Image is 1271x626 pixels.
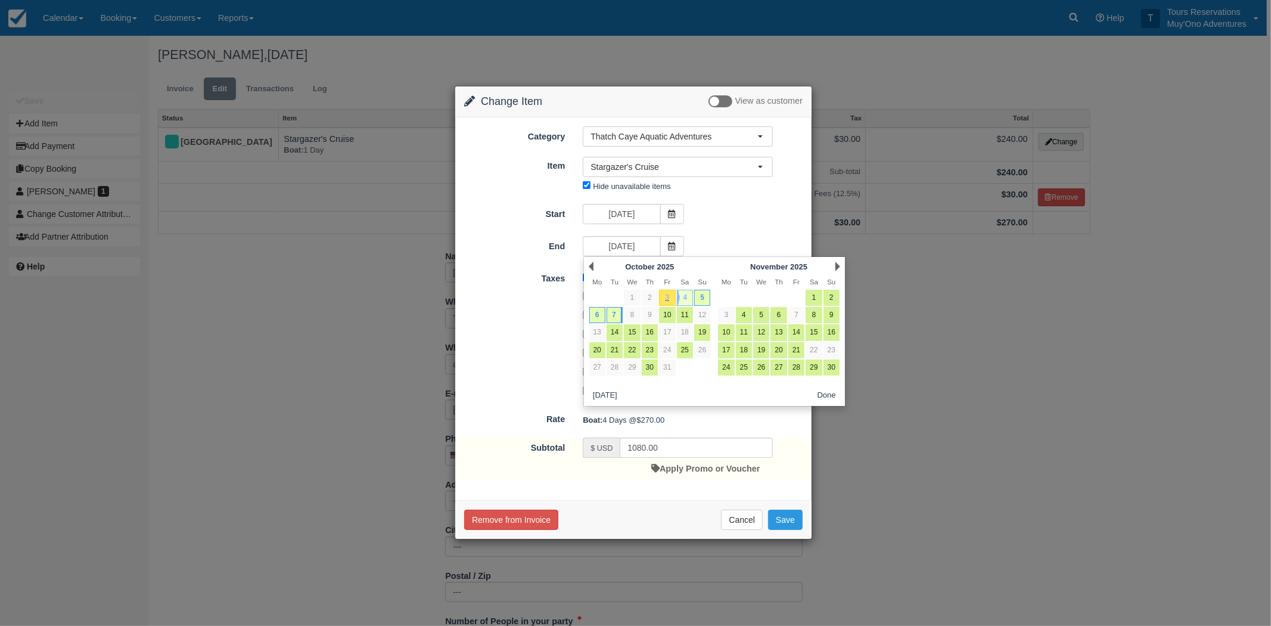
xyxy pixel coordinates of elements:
[750,262,788,271] span: November
[806,307,822,323] a: 8
[464,510,558,530] button: Remove from Invoice
[770,324,787,340] a: 13
[611,278,619,286] span: Tuesday
[790,262,807,271] span: 2025
[583,157,773,177] button: Stargazer's Cruise
[624,307,640,323] a: 8
[813,388,841,403] button: Done
[806,324,822,340] a: 15
[589,360,605,376] a: 27
[455,156,574,172] label: Item
[677,307,693,323] a: 11
[770,307,787,323] a: 6
[810,278,818,286] span: Saturday
[588,388,621,403] button: [DATE]
[657,262,675,271] span: 2025
[659,307,675,323] a: 10
[624,290,640,306] a: 1
[753,324,769,340] a: 12
[827,278,835,286] span: Sunday
[651,464,760,473] a: Apply Promo or Voucher
[788,360,804,376] a: 28
[736,307,752,323] a: 4
[591,444,613,453] small: $ USD
[591,131,757,142] span: Thatch Caye Aquatic Adventures
[722,278,731,286] span: Monday
[740,278,748,286] span: Tuesday
[753,342,769,358] a: 19
[768,510,803,530] button: Save
[625,262,655,271] span: October
[806,360,822,376] a: 29
[592,278,602,286] span: Monday
[823,342,840,358] a: 23
[664,278,670,286] span: Friday
[694,307,710,323] a: 12
[642,290,658,306] a: 2
[823,290,840,306] a: 2
[607,307,623,323] a: 7
[823,324,840,340] a: 16
[659,324,675,340] a: 17
[455,268,574,285] label: Taxes
[646,278,654,286] span: Thursday
[637,416,665,424] span: $270.00
[455,126,574,143] label: Category
[736,324,752,340] a: 11
[642,307,658,323] a: 9
[680,278,689,286] span: Saturday
[806,290,822,306] a: 1
[589,262,593,271] a: Prev
[455,204,574,221] label: Start
[788,324,804,340] a: 14
[694,290,710,306] a: 5
[835,262,840,271] a: Next
[642,342,658,358] a: 23
[583,126,773,147] button: Thatch Caye Aquatic Adventures
[793,278,800,286] span: Friday
[823,360,840,376] a: 30
[735,97,803,106] span: View as customer
[659,360,675,376] a: 31
[753,307,769,323] a: 5
[756,278,766,286] span: Wednesday
[694,342,710,358] a: 26
[718,360,734,376] a: 24
[607,342,623,358] a: 21
[455,438,574,454] label: Subtotal
[718,307,734,323] a: 3
[677,324,693,340] a: 18
[788,307,804,323] a: 7
[677,290,693,306] a: 4
[591,161,757,173] span: Stargazer's Cruise
[753,360,769,376] a: 26
[823,307,840,323] a: 9
[677,342,693,358] a: 25
[788,342,804,358] a: 21
[659,342,675,358] a: 24
[770,342,787,358] a: 20
[770,360,787,376] a: 27
[694,324,710,340] a: 19
[718,342,734,358] a: 17
[698,278,707,286] span: Sunday
[481,95,542,107] span: Change Item
[659,290,675,306] a: 3
[642,324,658,340] a: 16
[721,510,763,530] button: Cancel
[624,324,640,340] a: 15
[607,360,623,376] a: 28
[627,278,637,286] span: Wednesday
[736,360,752,376] a: 25
[736,342,752,358] a: 18
[806,342,822,358] a: 22
[624,342,640,358] a: 22
[775,278,783,286] span: Thursday
[642,360,658,376] a: 30
[589,324,605,340] a: 13
[455,409,574,426] label: Rate
[589,342,605,358] a: 20
[455,236,574,253] label: End
[593,182,670,191] label: Hide unavailable items
[574,410,812,430] div: 4 Days @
